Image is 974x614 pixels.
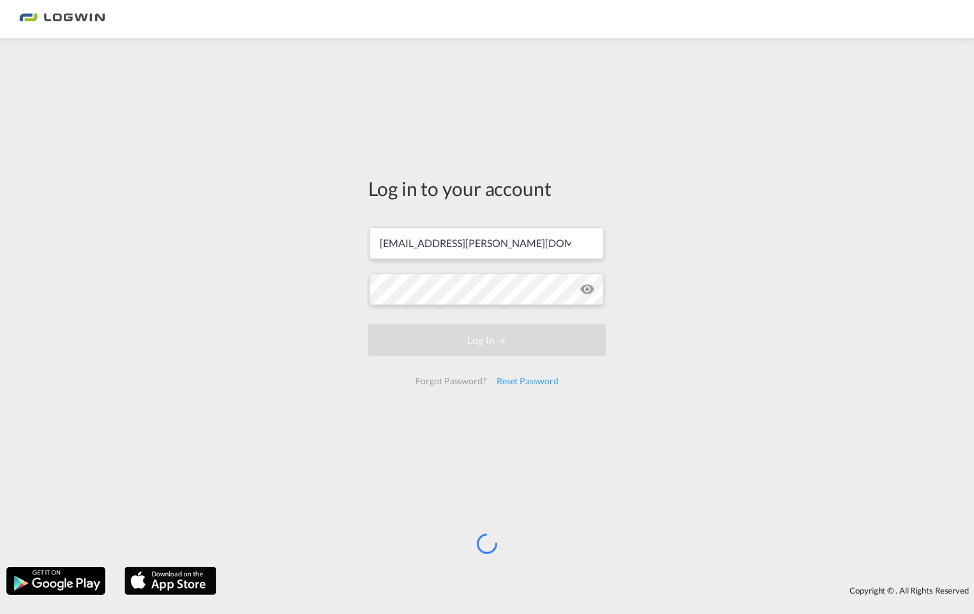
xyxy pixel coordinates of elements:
[19,5,105,34] img: bc73a0e0d8c111efacd525e4c8ad7d32.png
[123,565,218,596] img: apple.png
[223,580,974,601] div: Copyright © . All Rights Reserved
[580,281,595,297] md-icon: icon-eye-off
[410,370,491,393] div: Forgot Password?
[370,227,604,259] input: Enter email/phone number
[5,565,107,596] img: google.png
[368,324,606,356] button: LOGIN
[491,370,564,393] div: Reset Password
[368,175,606,202] div: Log in to your account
